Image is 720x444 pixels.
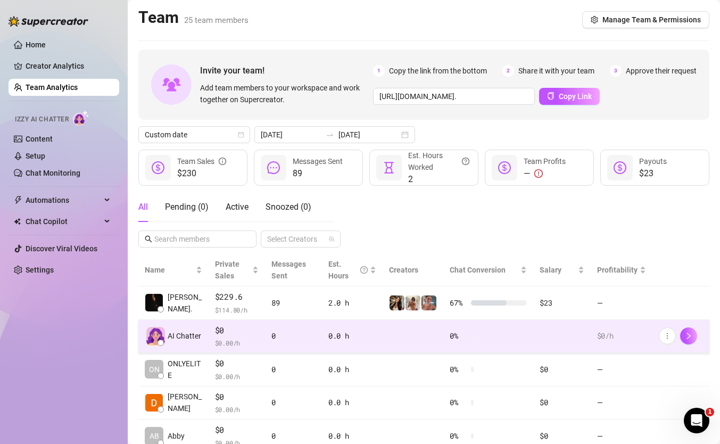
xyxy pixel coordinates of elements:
[271,397,316,408] div: 0
[328,297,376,309] div: 2.0 h
[591,16,598,23] span: setting
[450,430,467,442] span: 0 %
[591,286,652,320] td: —
[177,155,226,167] div: Team Sales
[591,353,652,387] td: —
[26,192,101,209] span: Automations
[421,295,436,310] img: Yarden
[215,424,259,437] span: $0
[26,83,78,92] a: Team Analytics
[26,213,101,230] span: Chat Copilot
[524,167,566,180] div: —
[271,260,306,280] span: Messages Sent
[383,161,395,174] span: hourglass
[145,294,163,311] img: Chap צ׳אפ
[215,391,259,404] span: $0
[502,65,514,77] span: 2
[328,258,368,282] div: Est. Hours
[168,330,201,342] span: AI Chatter
[146,327,165,346] img: izzy-ai-chatter-avatar-DDCN_rTZ.svg
[226,202,249,212] span: Active
[145,264,194,276] span: Name
[498,161,511,174] span: dollar-circle
[215,305,259,315] span: $ 114.80 /h
[271,430,316,442] div: 0
[450,266,506,274] span: Chat Conversion
[450,364,467,375] span: 0 %
[26,152,45,160] a: Setup
[145,127,244,143] span: Custom date
[238,131,244,138] span: calendar
[405,295,420,310] img: Green
[266,202,311,212] span: Snoozed ( 0 )
[582,11,709,28] button: Manage Team & Permissions
[165,201,209,213] div: Pending ( 0 )
[328,364,376,375] div: 0.0 h
[450,297,467,309] span: 67 %
[184,15,249,25] span: 25 team members
[539,88,600,105] button: Copy Link
[540,364,584,375] div: $0
[328,430,376,442] div: 0.0 h
[26,57,111,75] a: Creator Analytics
[373,65,385,77] span: 1
[326,130,334,139] span: swap-right
[450,397,467,408] span: 0 %
[138,7,249,28] h2: Team
[168,391,202,414] span: [PERSON_NAME]
[328,236,335,242] span: team
[534,169,543,178] span: exclamation-circle
[408,150,469,173] div: Est. Hours Worked
[149,364,160,375] span: ON
[597,266,638,274] span: Profitability
[591,387,652,420] td: —
[383,254,443,286] th: Creators
[271,330,316,342] div: 0
[26,135,53,143] a: Content
[271,297,316,309] div: 89
[271,364,316,375] div: 0
[26,40,46,49] a: Home
[390,295,404,310] img: AdelDahan
[540,266,561,274] span: Salary
[293,157,343,166] span: Messages Sent
[326,130,334,139] span: to
[215,371,259,382] span: $ 0.00 /h
[26,244,97,253] a: Discover Viral Videos
[73,110,89,126] img: AI Chatter
[177,167,226,180] span: $230
[328,397,376,408] div: 0.0 h
[267,161,280,174] span: message
[215,260,239,280] span: Private Sales
[215,291,259,303] span: $229.6
[215,404,259,415] span: $ 0.00 /h
[524,157,566,166] span: Team Profits
[450,330,467,342] span: 0 %
[389,65,487,77] span: Copy the link from the bottom
[145,235,152,243] span: search
[408,173,469,186] span: 2
[602,15,701,24] span: Manage Team & Permissions
[215,338,259,348] span: $ 0.00 /h
[684,408,709,433] iframe: Intercom live chat
[547,92,555,100] span: copy
[685,332,692,340] span: right
[15,114,69,125] span: Izzy AI Chatter
[14,218,21,225] img: Chat Copilot
[639,167,667,180] span: $23
[518,65,594,77] span: Share it with your team
[360,258,368,282] span: question-circle
[626,65,697,77] span: Approve their request
[26,266,54,274] a: Settings
[293,167,343,180] span: 89
[26,169,80,177] a: Chat Monitoring
[219,155,226,167] span: info-circle
[462,150,469,173] span: question-circle
[540,297,584,309] div: $23
[168,291,202,315] span: [PERSON_NAME].
[540,430,584,442] div: $0
[168,430,185,442] span: Abby
[215,324,259,337] span: $0
[639,157,667,166] span: Payouts
[614,161,626,174] span: dollar-circle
